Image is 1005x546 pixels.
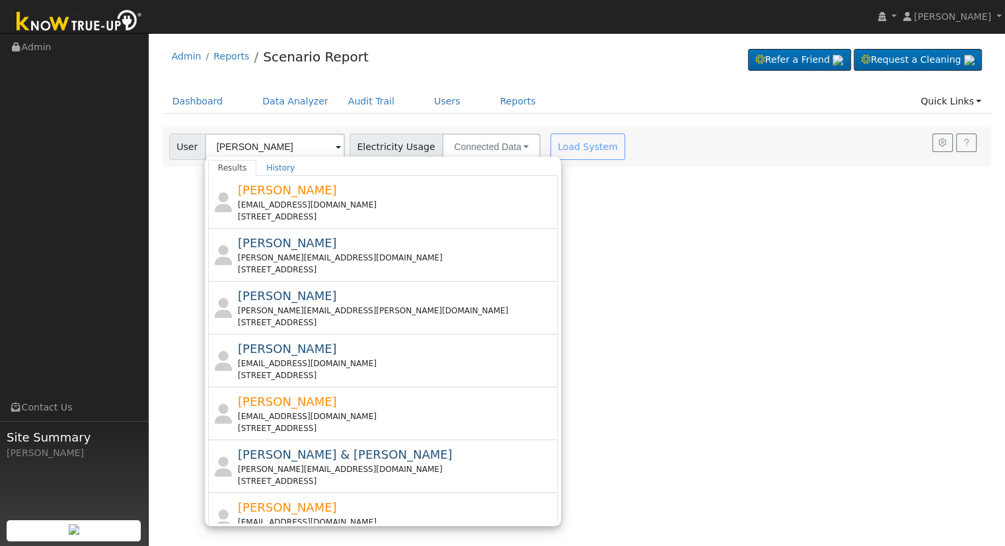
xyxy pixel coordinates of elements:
a: Request a Cleaning [854,49,982,71]
a: Data Analyzer [252,89,338,114]
a: Quick Links [911,89,991,114]
div: [STREET_ADDRESS] [238,422,555,434]
div: [PERSON_NAME][EMAIL_ADDRESS][DOMAIN_NAME] [238,463,555,475]
img: retrieve [833,55,843,65]
span: User [169,134,205,160]
span: [PERSON_NAME] [238,289,337,303]
img: retrieve [964,55,975,65]
a: Audit Trail [338,89,404,114]
a: Scenario Report [263,49,369,65]
div: [STREET_ADDRESS] [238,370,555,381]
span: Site Summary [7,428,141,446]
img: retrieve [69,524,79,535]
div: [STREET_ADDRESS] [238,475,555,487]
input: Select a User [205,134,345,160]
a: Admin [172,51,202,61]
div: [EMAIL_ADDRESS][DOMAIN_NAME] [238,199,555,211]
a: Dashboard [163,89,233,114]
a: Results [208,160,257,176]
div: [EMAIL_ADDRESS][DOMAIN_NAME] [238,516,555,528]
div: [PERSON_NAME] [7,446,141,460]
a: Reports [490,89,546,114]
a: History [256,160,305,176]
button: Settings [932,134,953,152]
a: Refer a Friend [748,49,851,71]
div: [STREET_ADDRESS] [238,264,555,276]
div: [STREET_ADDRESS] [238,211,555,223]
a: Users [424,89,470,114]
div: [STREET_ADDRESS] [238,317,555,329]
div: [EMAIL_ADDRESS][DOMAIN_NAME] [238,358,555,370]
a: Reports [213,51,249,61]
button: Connected Data [442,134,540,160]
span: [PERSON_NAME] & [PERSON_NAME] [238,448,453,461]
a: Help Link [956,134,977,152]
span: [PERSON_NAME] [238,500,337,514]
div: [PERSON_NAME][EMAIL_ADDRESS][DOMAIN_NAME] [238,252,555,264]
span: [PERSON_NAME] [914,11,991,22]
span: [PERSON_NAME] [238,342,337,356]
img: Know True-Up [10,7,149,37]
div: [EMAIL_ADDRESS][DOMAIN_NAME] [238,410,555,422]
span: Electricity Usage [350,134,443,160]
span: [PERSON_NAME] [238,236,337,250]
span: [PERSON_NAME] [238,395,337,409]
div: [PERSON_NAME][EMAIL_ADDRESS][PERSON_NAME][DOMAIN_NAME] [238,305,555,317]
span: [PERSON_NAME] [238,183,337,197]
